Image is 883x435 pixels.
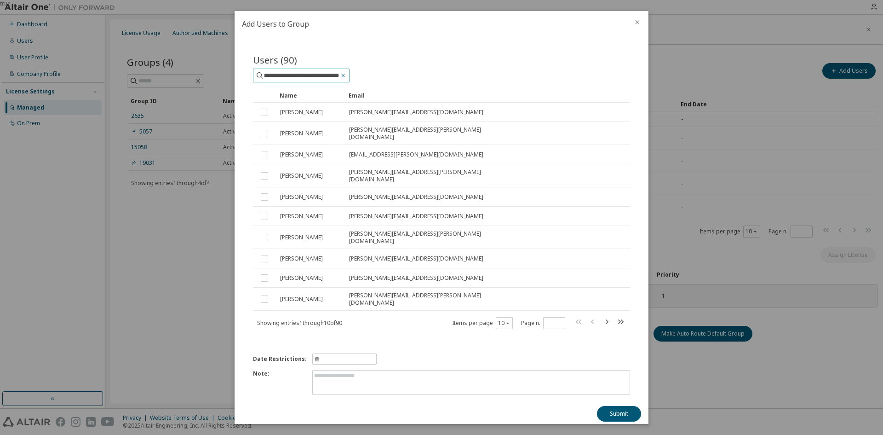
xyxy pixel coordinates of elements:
[597,406,641,422] button: Submit
[280,130,323,137] span: [PERSON_NAME]
[521,317,565,329] span: Page n.
[634,18,641,26] button: close
[349,255,483,262] span: [PERSON_NAME][EMAIL_ADDRESS][DOMAIN_NAME]
[349,109,483,116] span: [PERSON_NAME][EMAIL_ADDRESS][DOMAIN_NAME]
[280,193,323,201] span: [PERSON_NAME]
[280,109,323,116] span: [PERSON_NAME]
[253,370,307,395] label: Note:
[349,230,501,245] span: [PERSON_NAME][EMAIL_ADDRESS][PERSON_NAME][DOMAIN_NAME]
[280,274,323,282] span: [PERSON_NAME]
[452,317,513,329] span: Items per page
[349,168,501,183] span: [PERSON_NAME][EMAIL_ADDRESS][PERSON_NAME][DOMAIN_NAME]
[498,319,510,327] button: 10
[280,151,323,158] span: [PERSON_NAME]
[312,354,377,365] button: information
[280,88,341,103] div: Name
[257,319,342,327] span: Showing entries 1 through 10 of 90
[349,88,502,103] div: Email
[349,213,483,220] span: [PERSON_NAME][EMAIL_ADDRESS][DOMAIN_NAME]
[235,11,626,37] h2: Add Users to Group
[253,355,307,363] label: Date Restrictions:
[280,213,323,220] span: [PERSON_NAME]
[349,274,483,282] span: [PERSON_NAME][EMAIL_ADDRESS][DOMAIN_NAME]
[280,234,323,241] span: [PERSON_NAME]
[349,151,483,158] span: [EMAIL_ADDRESS][PERSON_NAME][DOMAIN_NAME]
[280,172,323,180] span: [PERSON_NAME]
[280,255,323,262] span: [PERSON_NAME]
[349,292,501,307] span: [PERSON_NAME][EMAIL_ADDRESS][PERSON_NAME][DOMAIN_NAME]
[349,126,501,141] span: [PERSON_NAME][EMAIL_ADDRESS][PERSON_NAME][DOMAIN_NAME]
[280,296,323,303] span: [PERSON_NAME]
[253,53,297,66] span: Users (90)
[349,193,483,201] span: [PERSON_NAME][EMAIL_ADDRESS][DOMAIN_NAME]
